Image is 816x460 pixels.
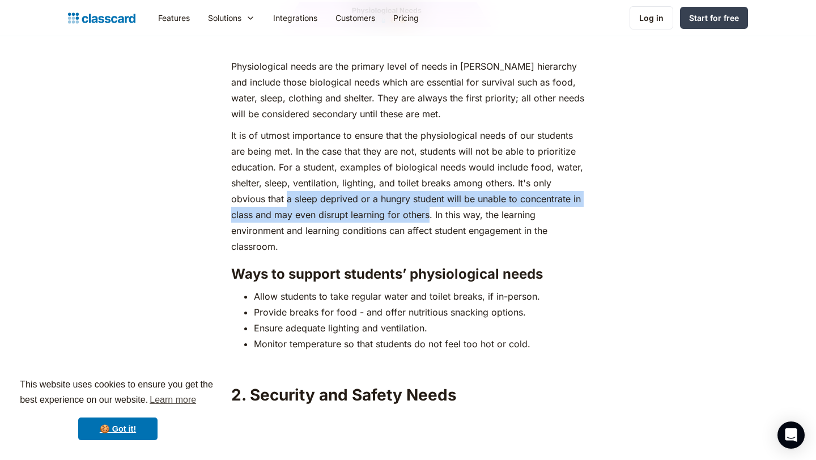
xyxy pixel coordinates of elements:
div: Start for free [689,12,739,24]
li: Provide breaks for food - and offer nutritious snacking options. [254,304,584,320]
a: Start for free [680,7,748,29]
a: Pricing [384,5,428,31]
div: Solutions [208,12,241,24]
div: Open Intercom Messenger [777,421,805,449]
a: Integrations [264,5,326,31]
li: Monitor temperature so that students do not feel too hot or cold. [254,336,584,352]
span: This website uses cookies to ensure you get the best experience on our website. [20,378,216,408]
a: dismiss cookie message [78,418,158,440]
div: Solutions [199,5,264,31]
a: Customers [326,5,384,31]
p: It is of utmost importance to ensure that the physiological needs of our students are being met. ... [231,127,584,254]
li: Ensure adequate lighting and ventilation. [254,320,584,336]
a: learn more about cookies [148,391,198,408]
p: Physiological needs are the primary level of needs in [PERSON_NAME] hierarchy and include those b... [231,58,584,122]
a: Features [149,5,199,31]
p: ‍ [231,37,584,53]
div: cookieconsent [9,367,227,451]
div: Log in [639,12,664,24]
a: home [68,10,135,26]
a: Log in [630,6,673,29]
p: ‍ [231,357,584,373]
h3: Ways to support students’ physiological needs [231,266,584,283]
h2: 2. Security and Safety Needs [231,385,584,405]
li: Allow students to take regular water and toilet breaks, if in-person. [254,288,584,304]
